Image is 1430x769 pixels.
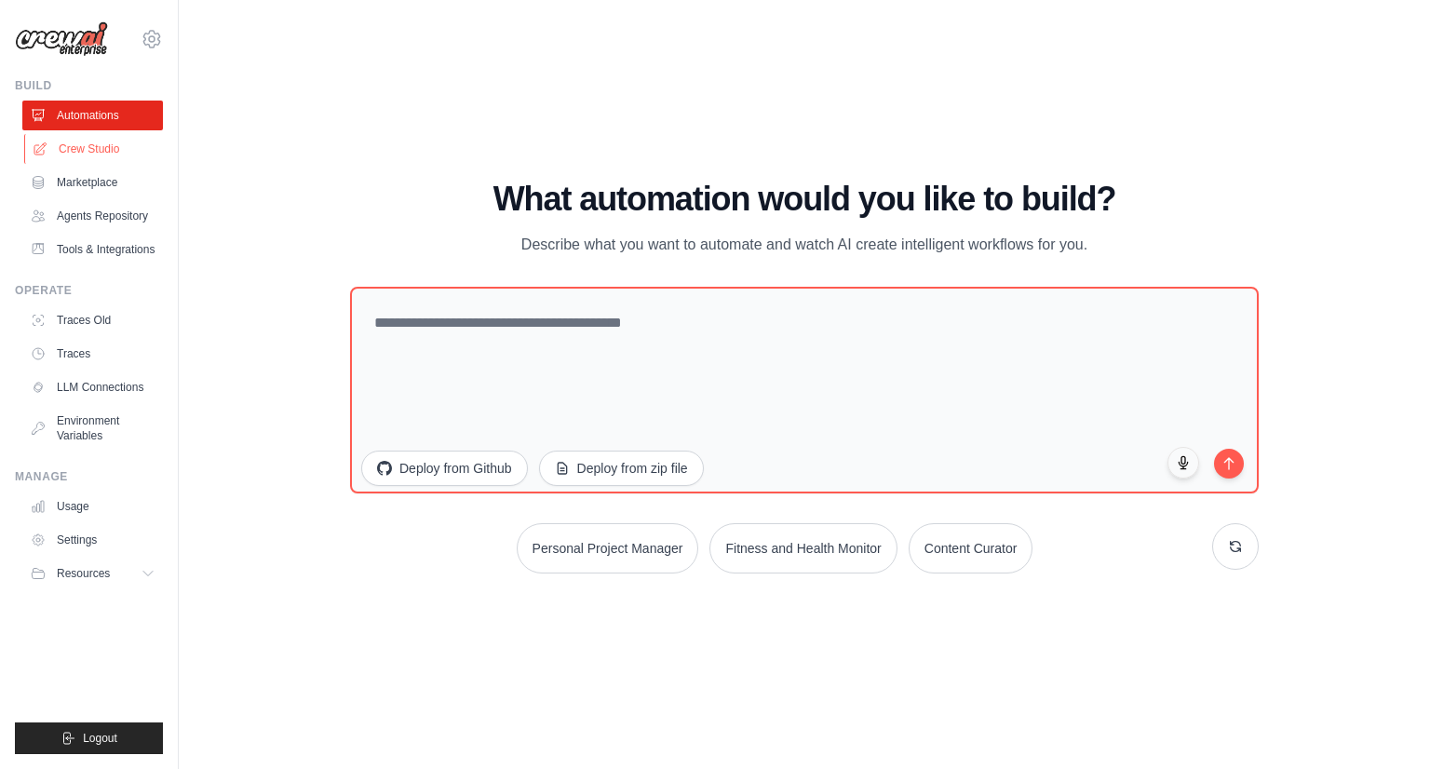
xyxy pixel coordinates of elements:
a: Usage [22,492,163,521]
a: Crew Studio [24,134,165,164]
a: LLM Connections [22,372,163,402]
a: Traces Old [22,305,163,335]
a: Agents Repository [22,201,163,231]
button: Logout [15,722,163,754]
button: Deploy from Github [361,451,528,486]
button: Fitness and Health Monitor [709,523,897,573]
a: Marketplace [22,168,163,197]
button: Personal Project Manager [517,523,699,573]
div: Manage [15,469,163,484]
a: Traces [22,339,163,369]
span: Resources [57,566,110,581]
div: Operate [15,283,163,298]
button: Deploy from zip file [539,451,704,486]
iframe: Chat Widget [1337,680,1430,769]
img: Logo [15,21,108,57]
h1: What automation would you like to build? [350,181,1259,218]
div: Build [15,78,163,93]
span: Logout [83,731,117,746]
div: Chat-Widget [1337,680,1430,769]
a: Settings [22,525,163,555]
button: Content Curator [909,523,1033,573]
p: Describe what you want to automate and watch AI create intelligent workflows for you. [492,233,1117,257]
a: Environment Variables [22,406,163,451]
a: Tools & Integrations [22,235,163,264]
button: Resources [22,559,163,588]
a: Automations [22,101,163,130]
